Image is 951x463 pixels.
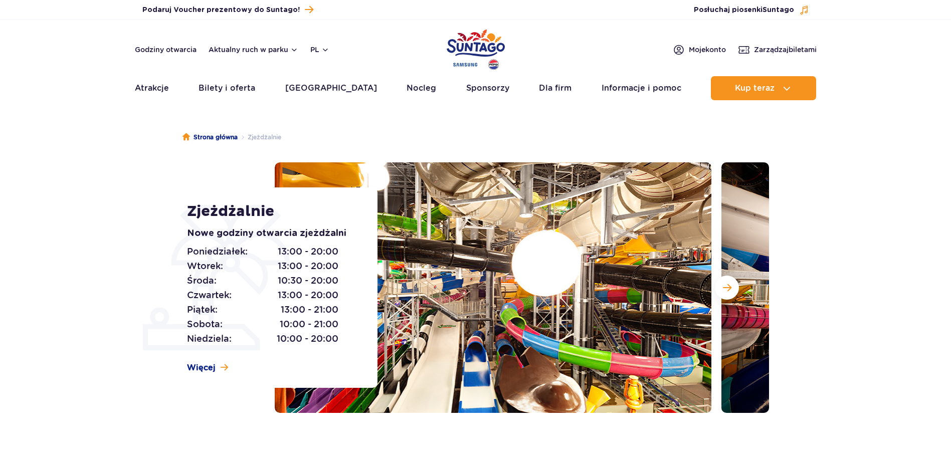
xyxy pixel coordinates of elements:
[135,76,169,100] a: Atrakcje
[735,84,775,93] span: Kup teraz
[278,245,338,259] span: 13:00 - 20:00
[602,76,681,100] a: Informacje i pomoc
[199,76,255,100] a: Bilety i oferta
[278,288,338,302] span: 13:00 - 20:00
[187,317,223,331] span: Sobota:
[694,5,809,15] button: Posłuchaj piosenkiSuntago
[187,245,248,259] span: Poniedziałek:
[187,202,355,220] h1: Zjeżdżalnie
[310,45,329,55] button: pl
[407,76,436,100] a: Nocleg
[281,303,338,317] span: 13:00 - 21:00
[187,362,228,373] a: Więcej
[763,7,794,14] span: Suntago
[187,226,355,241] p: Nowe godziny otwarcia zjeżdżalni
[738,44,817,56] a: Zarządzajbiletami
[280,317,338,331] span: 10:00 - 21:00
[187,274,217,288] span: Środa:
[278,259,338,273] span: 13:00 - 20:00
[187,332,232,346] span: Niedziela:
[187,362,216,373] span: Więcej
[142,5,300,15] span: Podaruj Voucher prezentowy do Suntago!
[689,45,726,55] span: Moje konto
[142,3,313,17] a: Podaruj Voucher prezentowy do Suntago!
[539,76,572,100] a: Dla firm
[466,76,509,100] a: Sponsorzy
[711,76,816,100] button: Kup teraz
[285,76,377,100] a: [GEOGRAPHIC_DATA]
[209,46,298,54] button: Aktualny ruch w parku
[754,45,817,55] span: Zarządzaj biletami
[277,332,338,346] span: 10:00 - 20:00
[694,5,794,15] span: Posłuchaj piosenki
[447,25,505,71] a: Park of Poland
[187,288,232,302] span: Czwartek:
[673,44,726,56] a: Mojekonto
[187,303,218,317] span: Piątek:
[187,259,223,273] span: Wtorek:
[278,274,338,288] span: 10:30 - 20:00
[238,132,281,142] li: Zjeżdżalnie
[715,276,739,300] button: Następny slajd
[182,132,238,142] a: Strona główna
[135,45,197,55] a: Godziny otwarcia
